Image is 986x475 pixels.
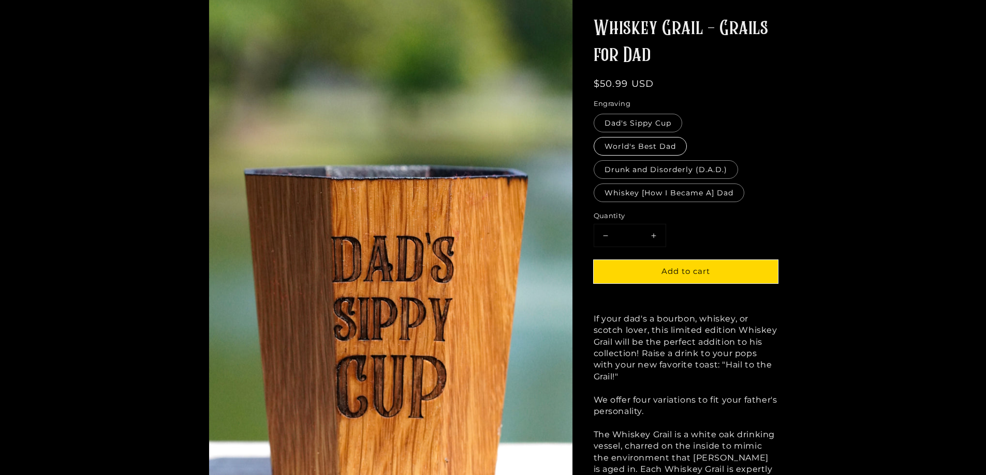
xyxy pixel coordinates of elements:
legend: Engraving [594,99,632,109]
span: $50.99 USD [594,78,654,89]
label: World's Best Dad [594,137,687,156]
button: Add to cart [594,260,778,283]
label: Whiskey [How I Became A] Dad [594,183,744,202]
label: Quantity [594,211,778,221]
label: Drunk and Disorderly (D.A.D.) [594,160,738,179]
span: Add to cart [661,266,710,276]
h1: Whiskey Grail - Grails for Dad [594,16,778,69]
label: Dad's Sippy Cup [594,114,682,132]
